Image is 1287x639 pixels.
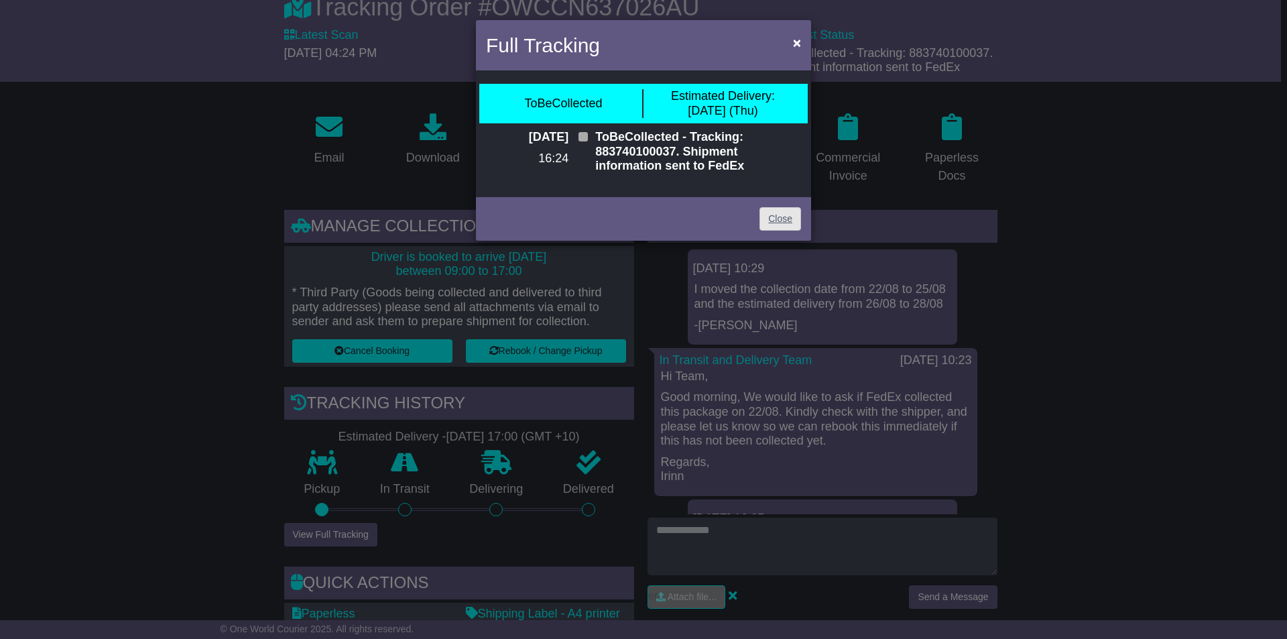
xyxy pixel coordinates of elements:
[524,97,602,111] div: ToBeCollected
[759,207,801,231] a: Close
[786,29,808,56] button: Close
[671,89,775,118] div: [DATE] (Thu)
[486,30,600,60] h4: Full Tracking
[486,152,568,166] p: 16:24
[486,130,568,145] p: [DATE]
[671,89,775,103] span: Estimated Delivery:
[595,130,801,174] p: ToBeCollected - Tracking: 883740100037. Shipment information sent to FedEx
[793,35,801,50] span: ×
